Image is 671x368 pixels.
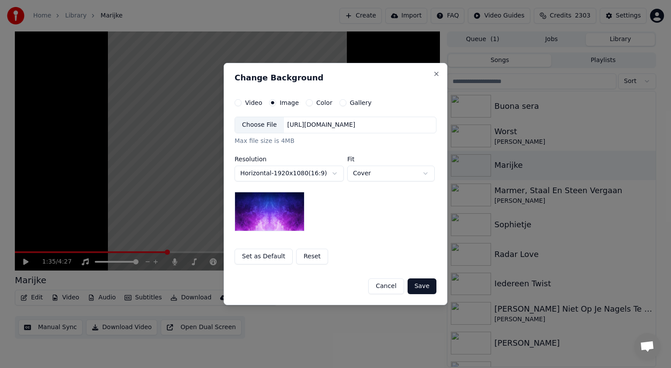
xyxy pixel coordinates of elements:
[350,100,372,106] label: Gallery
[316,100,332,106] label: Color
[280,100,299,106] label: Image
[235,249,293,264] button: Set as Default
[284,121,359,129] div: [URL][DOMAIN_NAME]
[235,137,436,146] div: Max file size is 4MB
[347,156,435,162] label: Fit
[296,249,328,264] button: Reset
[245,100,262,106] label: Video
[235,117,284,133] div: Choose File
[368,278,404,294] button: Cancel
[408,278,436,294] button: Save
[235,156,344,162] label: Resolution
[235,74,436,82] h2: Change Background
